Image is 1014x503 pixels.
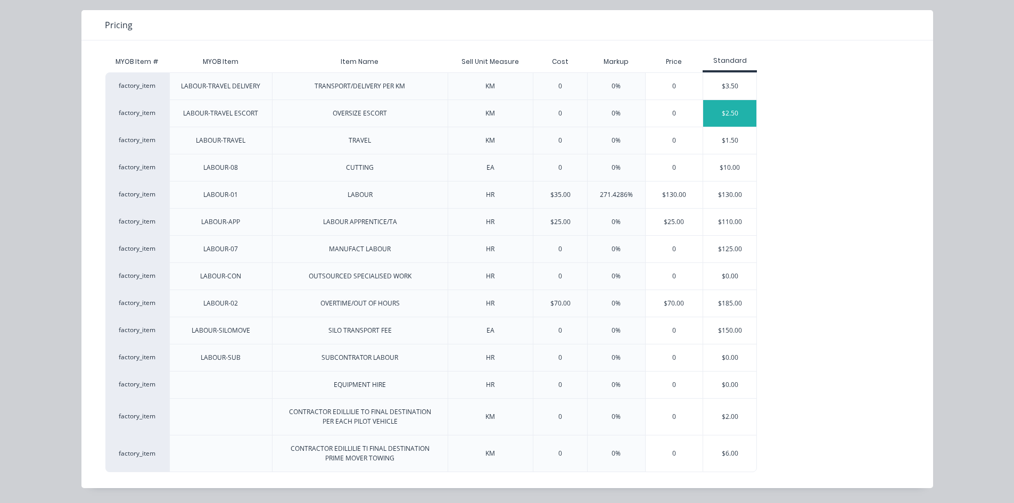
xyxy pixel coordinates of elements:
[558,81,562,91] div: 0
[612,380,621,390] div: 0%
[558,353,562,362] div: 0
[321,353,398,362] div: SUBCONTRATOR LABOUR
[612,81,621,91] div: 0%
[703,73,756,100] div: $3.50
[612,244,621,254] div: 0%
[105,235,169,262] div: factory_item
[105,290,169,317] div: factory_item
[105,435,169,472] div: factory_item
[105,181,169,208] div: factory_item
[646,344,703,371] div: 0
[558,136,562,145] div: 0
[201,217,240,227] div: LABOUR-APP
[646,182,703,208] div: $130.00
[533,51,587,72] div: Cost
[612,271,621,281] div: 0%
[348,190,373,200] div: LABOUR
[703,209,756,235] div: $110.00
[550,299,571,308] div: $70.00
[612,299,621,308] div: 0%
[486,380,494,390] div: HR
[703,154,756,181] div: $10.00
[612,109,621,118] div: 0%
[196,136,245,145] div: LABOUR-TRAVEL
[703,236,756,262] div: $125.00
[486,299,494,308] div: HR
[315,81,405,91] div: TRANSPORT/DELIVERY PER KM
[558,380,562,390] div: 0
[320,299,400,308] div: OVERTIME/OUT OF HOURS
[558,163,562,172] div: 0
[558,326,562,335] div: 0
[181,81,260,91] div: LABOUR-TRAVEL DELIVERY
[203,163,238,172] div: LABOUR-08
[558,449,562,458] div: 0
[646,372,703,398] div: 0
[612,412,621,422] div: 0%
[105,154,169,181] div: factory_item
[646,209,703,235] div: $25.00
[612,136,621,145] div: 0%
[600,190,633,200] div: 271.4286%
[201,353,241,362] div: LABOUR-SUB
[703,317,756,344] div: $150.00
[646,290,703,317] div: $70.00
[646,73,703,100] div: 0
[105,317,169,344] div: factory_item
[291,444,430,463] div: CONTRACTOR EDILLILIE TI FINAL DESTINATION PRIME MOVER TOWING
[646,399,703,435] div: 0
[192,326,250,335] div: LABOUR-SILOMOVE
[587,51,645,72] div: Markup
[328,326,392,335] div: SILO TRANSPORT FEE
[105,398,169,435] div: factory_item
[612,353,621,362] div: 0%
[183,109,258,118] div: LABOUR-TRAVEL ESCORT
[703,127,756,154] div: $1.50
[203,244,238,254] div: LABOUR-07
[645,51,703,72] div: Price
[105,208,169,235] div: factory_item
[646,236,703,262] div: 0
[558,244,562,254] div: 0
[105,371,169,398] div: factory_item
[485,449,495,458] div: KM
[333,109,387,118] div: OVERSIZE ESCORT
[703,344,756,371] div: $0.00
[485,109,495,118] div: KM
[332,48,387,75] div: Item Name
[550,190,571,200] div: $35.00
[329,244,391,254] div: MANUFACT LABOUR
[200,271,241,281] div: LABOUR-CON
[558,109,562,118] div: 0
[105,344,169,371] div: factory_item
[105,72,169,100] div: factory_item
[105,51,169,72] div: MYOB Item #
[194,48,247,75] div: MYOB Item
[646,127,703,154] div: 0
[612,163,621,172] div: 0%
[485,136,495,145] div: KM
[703,372,756,398] div: $0.00
[703,399,756,435] div: $2.00
[646,154,703,181] div: 0
[346,163,374,172] div: CUTTING
[203,299,238,308] div: LABOUR-02
[703,100,756,127] div: $2.50
[349,136,371,145] div: TRAVEL
[612,449,621,458] div: 0%
[703,263,756,290] div: $0.00
[487,163,494,172] div: EA
[485,412,495,422] div: KM
[646,435,703,472] div: 0
[334,380,386,390] div: EQUIPMENT HIRE
[646,263,703,290] div: 0
[558,412,562,422] div: 0
[453,48,527,75] div: Sell Unit Measure
[105,19,133,31] span: Pricing
[703,435,756,472] div: $6.00
[289,407,431,426] div: CONTRACTOR EDILLILIE TO FINAL DESTINATION PER EACH PILOT VEHICLE
[703,290,756,317] div: $185.00
[485,81,495,91] div: KM
[203,190,238,200] div: LABOUR-01
[703,56,757,65] div: Standard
